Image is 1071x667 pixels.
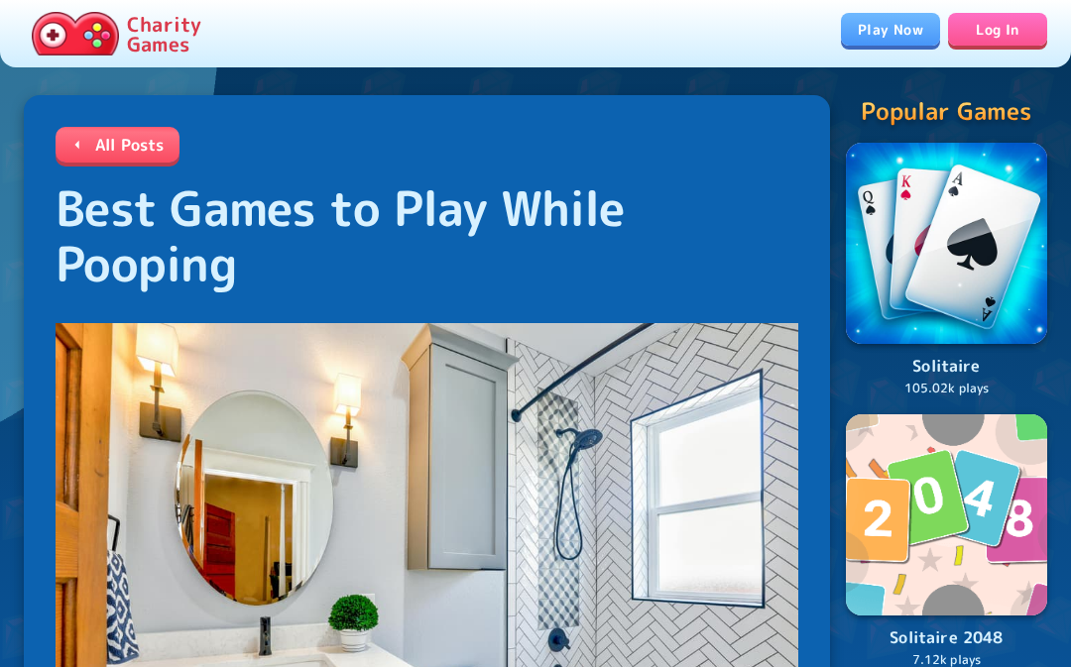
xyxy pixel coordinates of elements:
[846,625,1047,651] p: Solitaire 2048
[32,12,119,56] img: Charity.Games
[56,180,798,291] h1: Best Games to Play While Pooping
[127,14,201,54] p: Charity Games
[846,354,1047,380] p: Solitaire
[841,13,940,46] a: Play Now
[846,143,1047,344] img: Logo
[846,380,1047,398] p: 105.02k plays
[24,8,209,59] a: Charity Games
[861,95,1031,127] p: Popular Games
[56,127,179,163] a: All Posts
[846,414,1047,615] img: Logo
[95,133,164,157] p: All Posts
[948,13,1047,46] a: Log In
[846,143,1047,398] a: LogoSolitaire105.02k plays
